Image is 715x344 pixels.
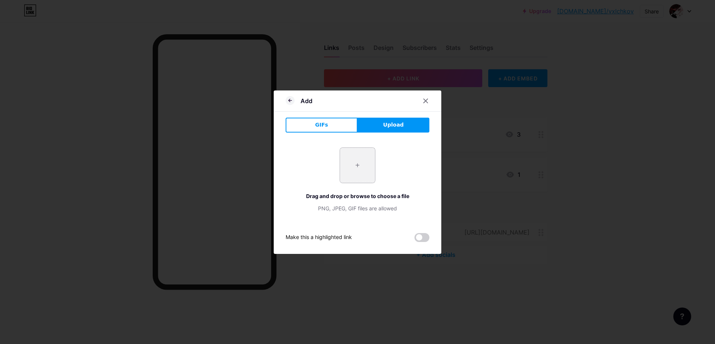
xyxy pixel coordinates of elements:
[301,96,312,105] div: Add
[286,204,429,212] div: PNG, JPEG, GIF files are allowed
[286,192,429,200] div: Drag and drop or browse to choose a file
[357,118,429,133] button: Upload
[383,121,404,129] span: Upload
[286,233,352,242] div: Make this a highlighted link
[286,118,357,133] button: GIFs
[315,121,328,129] span: GIFs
